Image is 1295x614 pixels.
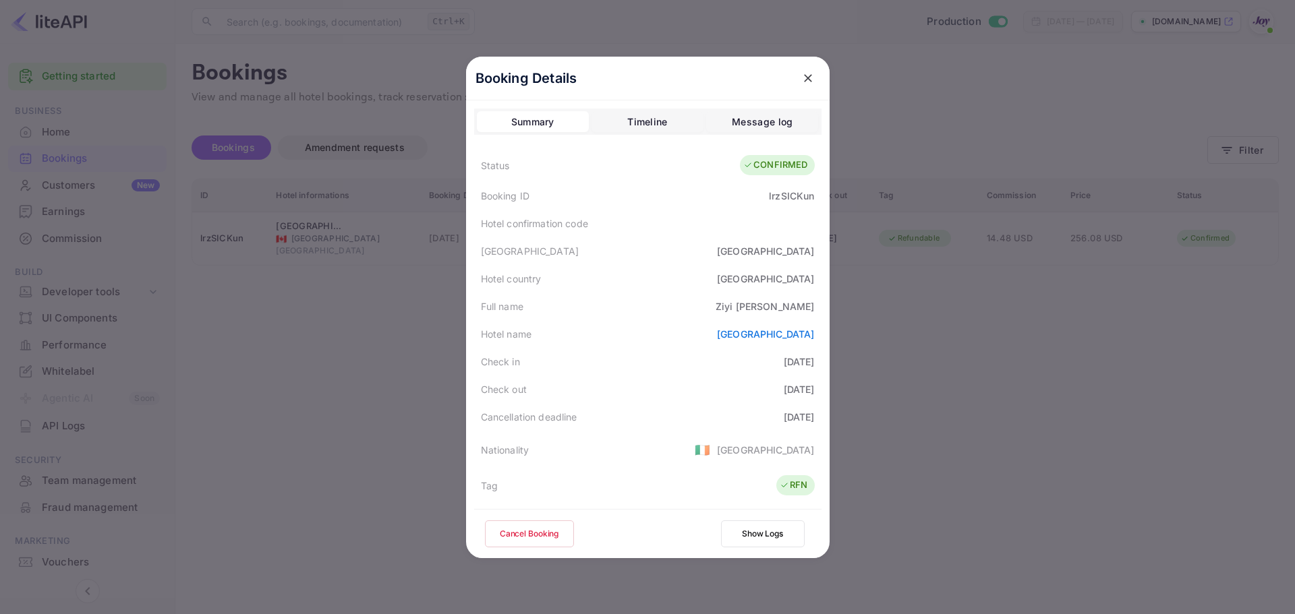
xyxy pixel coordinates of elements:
button: Cancel Booking [485,520,574,547]
div: Tag [481,479,498,493]
div: Status [481,158,510,173]
div: Hotel country [481,272,542,286]
div: [GEOGRAPHIC_DATA] [717,443,815,457]
div: Check out [481,382,527,396]
div: [GEOGRAPHIC_DATA] [717,272,815,286]
div: Summary [511,114,554,130]
div: RFN [780,479,807,492]
div: Full name [481,299,523,313]
div: Cancellation deadline [481,410,577,424]
button: Show Logs [721,520,805,547]
button: Summary [477,111,589,133]
div: Nationality [481,443,529,457]
div: Ziyi [PERSON_NAME] [716,299,815,313]
a: [GEOGRAPHIC_DATA] [717,328,815,340]
div: [GEOGRAPHIC_DATA] [717,244,815,258]
div: Hotel name [481,327,532,341]
div: Booking ID [481,189,530,203]
div: [DATE] [784,355,815,369]
div: [GEOGRAPHIC_DATA] [481,244,579,258]
div: Hotel confirmation code [481,216,588,231]
button: Timeline [592,111,703,133]
button: close [796,66,820,90]
button: Message log [706,111,818,133]
div: [DATE] [784,382,815,396]
div: CONFIRMED [743,158,807,172]
div: lrzSICKun [769,189,814,203]
div: [DATE] [784,410,815,424]
div: Message log [732,114,793,130]
span: United States [695,437,710,462]
p: Booking Details [476,68,577,88]
div: Timeline [627,114,667,130]
div: Check in [481,355,520,369]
